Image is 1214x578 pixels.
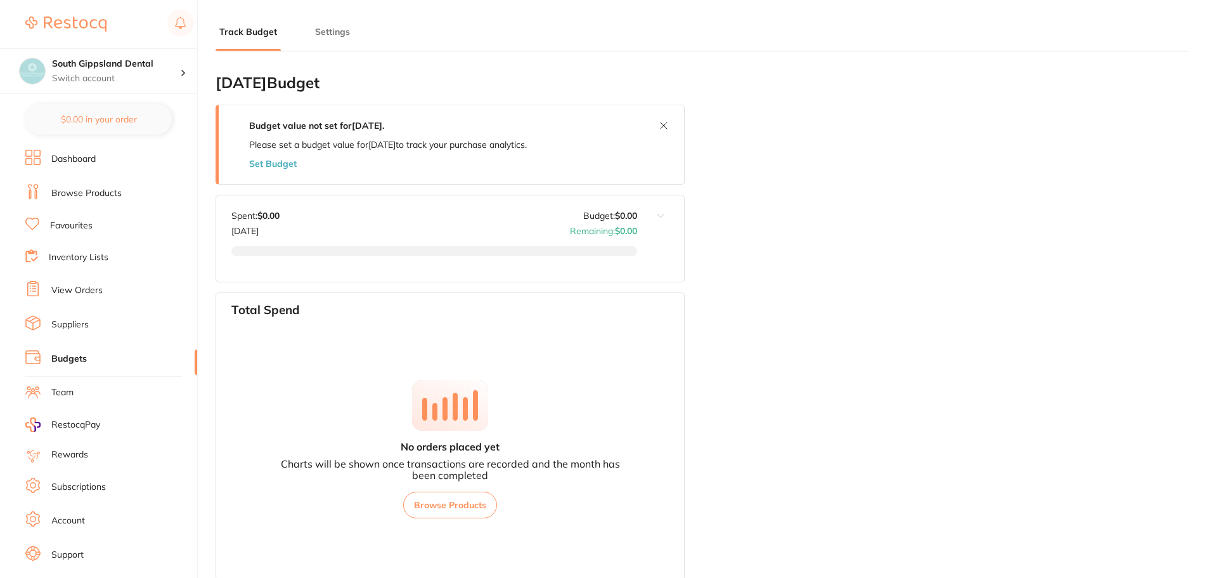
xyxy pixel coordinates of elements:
[249,140,527,150] p: Please set a budget value for [DATE] to track your purchase analytics.
[51,481,106,494] a: Subscriptions
[51,419,100,431] span: RestocqPay
[51,353,87,365] a: Budgets
[25,10,107,39] a: Restocq Logo
[231,221,280,236] p: [DATE]
[257,210,280,221] strong: $0.00
[311,26,354,38] button: Settings
[231,211,280,221] p: Spent:
[231,303,300,317] h3: Total Spend
[51,449,88,461] a: Rewards
[216,74,685,92] h2: [DATE] Budget
[25,104,172,135] button: $0.00 in your order
[216,26,281,38] button: Track Budget
[583,211,637,221] p: Budget:
[249,120,384,131] strong: Budget value not set for [DATE] .
[50,220,93,232] a: Favourites
[51,187,122,200] a: Browse Products
[52,72,180,85] p: Switch account
[615,225,637,237] strong: $0.00
[20,58,45,84] img: South Gippsland Dental
[51,284,103,297] a: View Orders
[51,319,89,331] a: Suppliers
[403,492,497,518] button: Browse Products
[401,441,500,452] h4: No orders placed yet
[249,159,297,169] button: Set Budget
[25,417,41,432] img: RestocqPay
[51,153,96,166] a: Dashboard
[570,221,637,236] p: Remaining:
[49,251,108,264] a: Inventory Lists
[615,210,637,221] strong: $0.00
[25,417,100,432] a: RestocqPay
[25,16,107,32] img: Restocq Logo
[52,58,180,70] h4: South Gippsland Dental
[51,549,84,562] a: Support
[51,515,85,527] a: Account
[51,386,74,399] a: Team
[278,458,623,482] p: Charts will be shown once transactions are recorded and the month has been completed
